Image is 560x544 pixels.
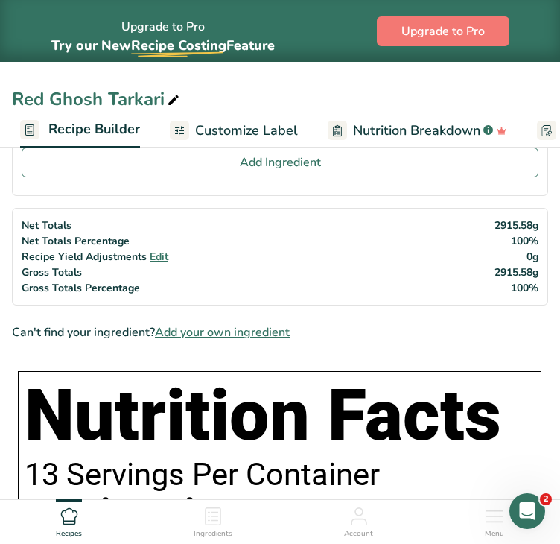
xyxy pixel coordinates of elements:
a: Recipe Builder [20,113,140,148]
span: Menu [485,528,504,540]
button: Add Ingredient [22,148,538,177]
span: Serving Size [25,492,234,533]
a: Ingredients [194,500,232,540]
span: 0g [526,250,538,264]
span: Recipe Costing [131,37,226,54]
span: 227g [451,492,535,533]
div: 13 Servings Per Container [25,458,535,492]
button: Upgrade to Pro [377,16,509,46]
a: Recipes [56,500,82,540]
a: Customize Label [170,114,298,148]
h1: Nutrition Facts [25,378,535,455]
span: Ingredients [194,528,232,540]
span: Recipes [56,528,82,540]
span: Nutrition Breakdown [353,121,480,141]
span: 100% [511,281,538,295]
a: Account [344,500,373,540]
span: Upgrade to Pro [401,22,485,40]
span: Account [344,528,373,540]
div: Can't find your ingredient? [12,323,548,341]
span: Add your own ingredient [155,323,290,341]
span: Recipe Builder [48,119,140,139]
div: Red Ghosh Tarkari [12,86,182,113]
span: Recipe Yield Adjustments [22,250,147,264]
span: Net Totals [22,218,71,233]
span: Customize Label [195,121,298,141]
span: Gross Totals Percentage [22,281,140,295]
span: Add Ingredient [240,154,321,171]
span: 100% [511,234,538,248]
iframe: Intercom live chat [509,493,545,529]
span: 2915.58g [494,218,538,233]
span: Edit [150,250,168,264]
span: Net Totals Percentage [22,234,130,248]
div: Upgrade to Pro [51,6,275,56]
a: Nutrition Breakdown [328,114,507,148]
span: 2 [540,493,552,505]
span: Gross Totals [22,265,82,279]
span: 2915.58g [494,265,538,279]
span: Try our New Feature [51,37,275,54]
